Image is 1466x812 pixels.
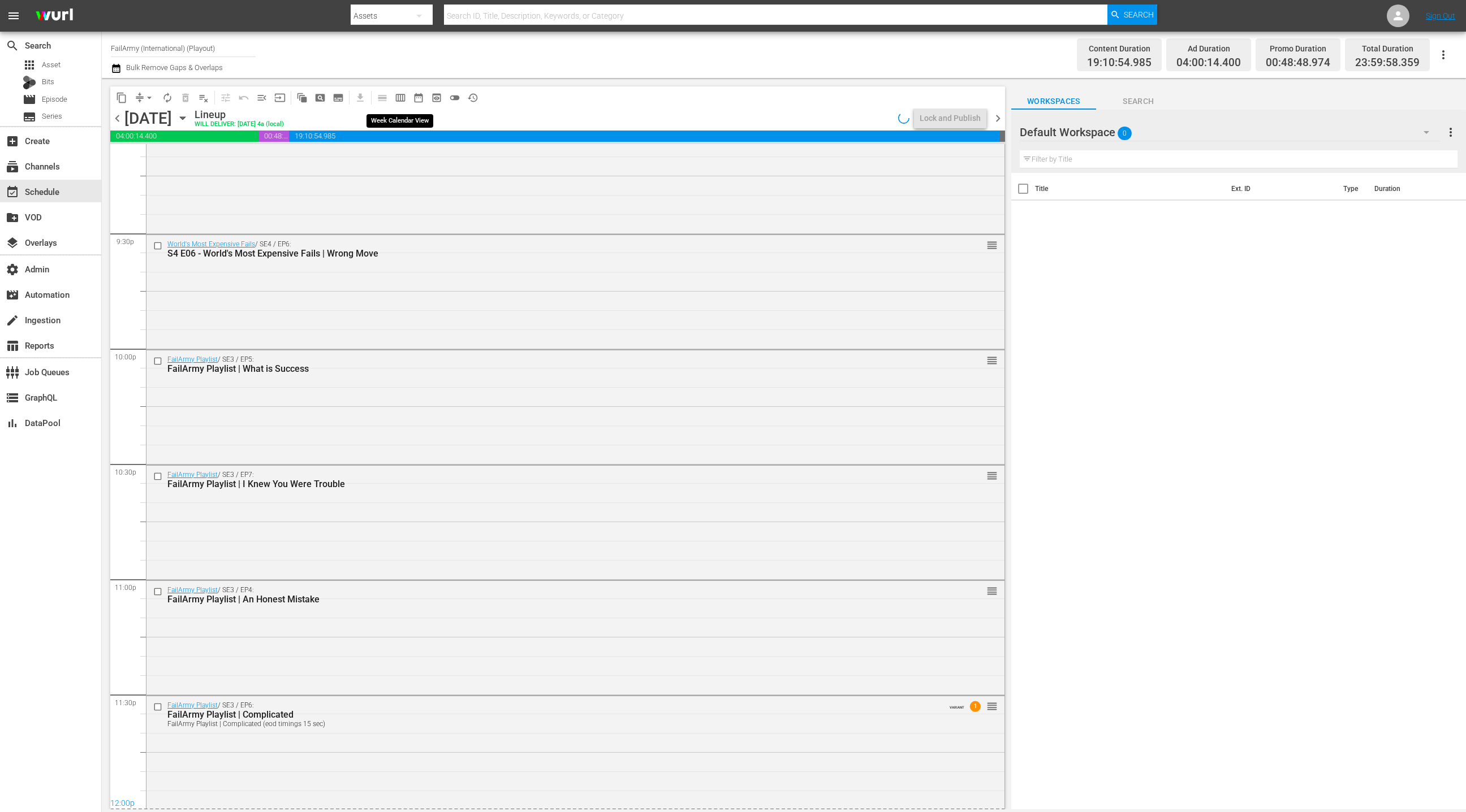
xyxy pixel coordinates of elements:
[1124,5,1154,25] span: Search
[198,92,209,103] span: playlist_remove_outlined
[167,701,218,709] a: FailArmy Playlist
[950,700,964,709] span: VARIANT
[413,92,424,103] span: date_range_outlined
[1224,173,1336,205] th: Ext. ID
[920,108,981,128] div: Lock and Publish
[167,701,940,728] div: / SE3 / EP6:
[274,92,286,103] span: input
[914,108,986,128] button: Lock and Publish
[333,92,344,103] span: subtitles_outlined
[6,211,19,224] span: VOD
[1336,173,1368,205] th: Type
[176,89,195,107] span: Select an event to delete
[6,416,19,430] span: DataPool
[446,89,464,107] span: 24 hours Lineup View is OFF
[42,59,61,71] span: Asset
[467,92,478,103] span: history_outlined
[6,160,19,173] span: Channels
[23,76,36,89] div: Bits
[347,86,369,108] span: Download as CSV
[7,9,20,23] span: menu
[314,92,326,103] span: pageview_outlined
[999,131,1005,142] span: 00:00:01.641
[256,92,268,103] span: menu_open
[167,471,940,489] div: / SE3 / EP7:
[195,89,213,107] span: Clear Lineup
[6,185,19,199] span: Schedule
[1176,41,1241,57] div: Ad Duration
[6,366,19,379] span: Job Queues
[271,89,289,107] span: Update Metadata from Key Asset
[195,121,284,128] div: WILL DELIVER: [DATE] 4a (local)
[970,701,981,712] span: 1
[986,700,998,713] span: reorder
[253,89,271,107] span: Fill episodes with ad slates
[167,479,940,489] div: FailArmy Playlist | I Knew You Were Trouble
[23,110,36,124] span: Series
[6,134,19,148] span: Create
[409,89,428,107] span: Month Calendar View
[167,240,255,248] a: World's Most Expensive Fails
[311,89,329,107] span: Create Search Block
[167,355,940,374] div: / SE3 / EP5:
[289,86,311,108] span: Refresh All Search Blocks
[1011,94,1096,108] span: Workspaces
[6,339,19,353] span: Reports
[167,594,940,605] div: FailArmy Playlist | An Honest Mistake
[131,89,158,107] span: Remove Gaps & Overlaps
[986,239,998,251] span: reorder
[42,76,54,88] span: Bits
[110,798,1005,810] div: 12:00p
[1368,173,1435,205] th: Duration
[1266,57,1330,70] span: 00:48:48.974
[124,109,172,128] div: [DATE]
[1176,57,1241,70] span: 04:00:14.400
[6,391,19,405] span: GraphQL
[986,470,998,481] button: reorder
[116,92,127,103] span: content_copy
[1426,11,1455,20] a: Sign Out
[23,93,36,106] span: Episode
[1355,41,1420,57] div: Total Duration
[986,585,998,596] button: reorder
[167,720,940,728] div: FailArmy Playlist | Complicated (eod timings 15 sec)
[27,3,81,29] img: ans4CAIJ8jUAAAAAAAAAAAAAAAAAAAAAAAAgQb4GAAAAAAAAAAAAAAAAAAAAAAAAJMjXAAAAAAAAAAAAAAAAAAAAAAAAgAT5G...
[6,288,19,302] span: Automation
[213,86,235,108] span: Customize Events
[162,92,173,103] span: autorenew_outlined
[235,89,253,107] span: Revert to Primary Episode
[1355,57,1420,70] span: 23:59:58.359
[431,92,442,103] span: preview_outlined
[23,58,36,72] span: Asset
[1087,41,1152,57] div: Content Duration
[986,239,998,250] button: reorder
[42,94,67,105] span: Episode
[167,248,940,259] div: S4 E06 - World's Most Expensive Fails | Wrong Move
[110,111,124,125] span: chevron_left
[428,89,446,107] span: View Backup
[329,89,347,107] span: Create Series Block
[1087,57,1152,70] span: 19:10:54.985
[6,314,19,327] span: Ingestion
[6,236,19,250] span: Overlays
[167,355,218,363] a: FailArmy Playlist
[1020,116,1440,148] div: Default Workspace
[464,89,482,107] span: View History
[1444,119,1458,146] button: more_vert
[167,471,218,479] a: FailArmy Playlist
[124,63,223,72] span: Bulk Remove Gaps & Overlaps
[134,92,145,103] span: compress
[167,363,940,374] div: FailArmy Playlist | What is Success
[144,92,155,103] span: arrow_drop_down
[986,470,998,482] span: reorder
[195,108,284,121] div: Lineup
[991,111,1005,125] span: chevron_right
[167,709,940,720] div: FailArmy Playlist | Complicated
[1035,173,1224,205] th: Title
[395,92,406,103] span: calendar_view_week_outlined
[1266,41,1330,57] div: Promo Duration
[986,354,998,366] button: reorder
[6,39,19,53] span: Search
[1096,94,1181,108] span: Search
[1107,5,1157,25] button: Search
